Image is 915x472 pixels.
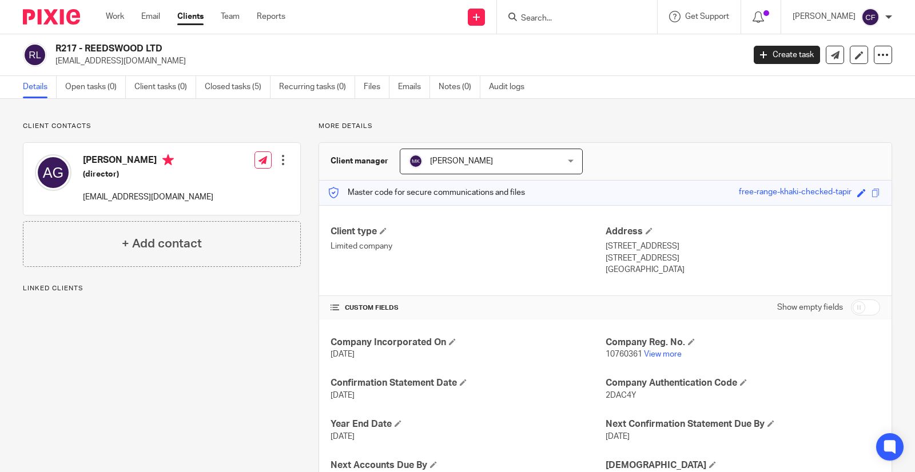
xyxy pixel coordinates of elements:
a: Open tasks (0) [65,76,126,98]
a: Team [221,11,240,22]
h4: + Add contact [122,235,202,253]
h4: Company Reg. No. [606,337,880,349]
p: More details [319,122,892,131]
a: Clients [177,11,204,22]
img: svg%3E [35,154,71,191]
span: [DATE] [331,433,355,441]
p: [STREET_ADDRESS] [606,253,880,264]
h4: Company Authentication Code [606,377,880,389]
div: free-range-khaki-checked-tapir [739,186,852,199]
img: svg%3E [409,154,423,168]
span: [DATE] [331,350,355,358]
p: [GEOGRAPHIC_DATA] [606,264,880,275]
span: [PERSON_NAME] [430,157,493,165]
h5: (director) [83,169,213,180]
span: [DATE] [606,433,630,441]
p: Master code for secure communications and files [328,187,525,198]
img: svg%3E [23,43,47,67]
a: Client tasks (0) [134,76,196,98]
h4: CUSTOM FIELDS [331,303,605,313]
p: Limited company [331,241,605,252]
input: Search [520,14,623,24]
i: Primary [162,154,174,166]
h2: R217 - REEDSWOOD LTD [55,43,600,55]
p: Client contacts [23,122,301,131]
h4: Confirmation Statement Date [331,377,605,389]
h3: Client manager [331,155,388,167]
p: [STREET_ADDRESS] [606,241,880,252]
h4: Next Confirmation Statement Due By [606,418,880,430]
a: Closed tasks (5) [205,76,270,98]
a: Files [364,76,389,98]
h4: [PERSON_NAME] [83,154,213,169]
h4: Client type [331,226,605,238]
a: Audit logs [489,76,533,98]
span: Get Support [685,13,729,21]
a: Work [106,11,124,22]
p: [EMAIL_ADDRESS][DOMAIN_NAME] [55,55,737,67]
h4: Year End Date [331,418,605,430]
h4: [DEMOGRAPHIC_DATA] [606,459,880,471]
a: Reports [257,11,285,22]
h4: Next Accounts Due By [331,459,605,471]
a: Email [141,11,160,22]
img: Pixie [23,9,80,25]
a: Create task [754,46,820,64]
h4: Company Incorporated On [331,337,605,349]
a: View more [644,350,682,358]
p: Linked clients [23,284,301,293]
label: Show empty fields [777,302,843,313]
a: Emails [398,76,430,98]
h4: Address [606,226,880,238]
span: [DATE] [331,391,355,399]
p: [PERSON_NAME] [793,11,856,22]
span: 2DAC4Y [606,391,636,399]
a: Notes (0) [439,76,480,98]
span: 10760361 [606,350,642,358]
a: Recurring tasks (0) [279,76,355,98]
p: [EMAIL_ADDRESS][DOMAIN_NAME] [83,191,213,203]
img: svg%3E [861,8,880,26]
a: Details [23,76,57,98]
